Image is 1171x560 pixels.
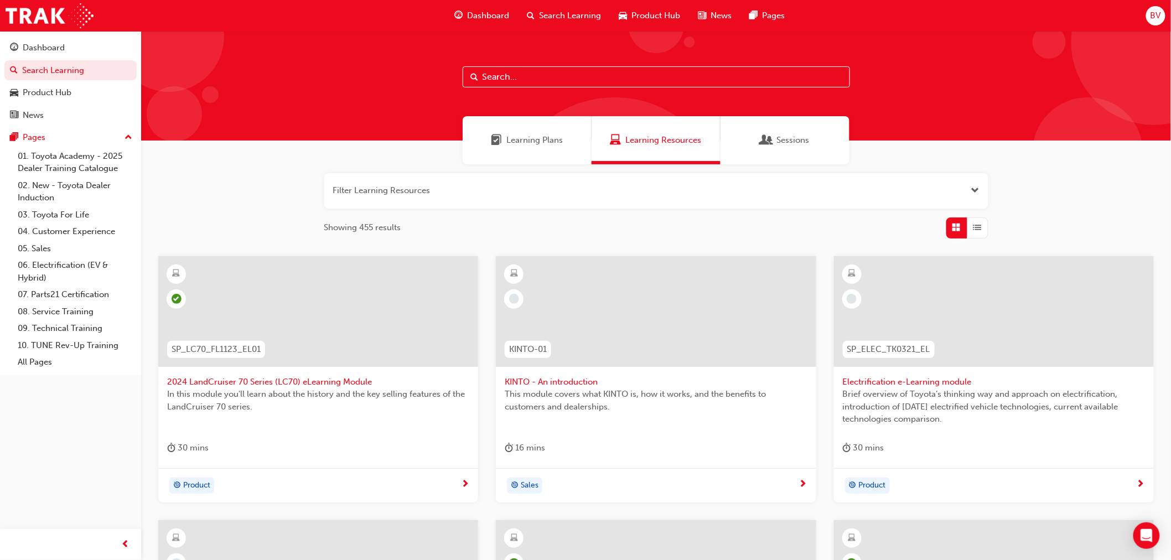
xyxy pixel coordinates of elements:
div: Pages [23,131,45,144]
span: learningResourceType_ELEARNING-icon [848,267,856,281]
a: guage-iconDashboard [446,4,519,27]
span: Sessions [761,134,772,147]
a: SP_ELEC_TK0321_ELElectrification e-Learning moduleBrief overview of Toyota’s thinking way and app... [834,256,1154,503]
span: next-icon [799,480,807,490]
span: news-icon [698,9,707,23]
span: learningRecordVerb_NONE-icon [847,294,857,304]
a: 06. Electrification (EV & Hybrid) [13,257,137,286]
span: car-icon [619,9,628,23]
button: Pages [4,127,137,148]
a: 01. Toyota Academy - 2025 Dealer Training Catalogue [13,148,137,177]
a: 09. Technical Training [13,320,137,337]
span: search-icon [10,66,18,76]
span: Learning Plans [491,134,502,147]
span: learningResourceType_ELEARNING-icon [510,531,518,546]
button: DashboardSearch LearningProduct HubNews [4,35,137,127]
span: news-icon [10,111,18,121]
span: duration-icon [843,441,851,455]
a: 08. Service Training [13,303,137,320]
a: Dashboard [4,38,137,58]
span: search-icon [527,9,535,23]
span: Dashboard [468,9,510,22]
span: Product Hub [632,9,681,22]
span: pages-icon [750,9,758,23]
span: BV [1151,9,1161,22]
a: search-iconSearch Learning [519,4,610,27]
a: 07. Parts21 Certification [13,286,137,303]
span: Learning Resources [626,134,702,147]
span: guage-icon [455,9,463,23]
span: Product [859,479,886,492]
span: guage-icon [10,43,18,53]
span: car-icon [10,88,18,98]
span: Sessions [776,134,809,147]
input: Search... [463,66,850,87]
span: Sales [521,479,538,492]
span: SP_ELEC_TK0321_EL [847,343,930,356]
span: Learning Plans [506,134,563,147]
span: Search Learning [540,9,602,22]
a: Product Hub [4,82,137,103]
div: 30 mins [843,441,884,455]
div: 30 mins [167,441,209,455]
span: Showing 455 results [324,221,401,234]
span: pages-icon [10,133,18,143]
a: SessionsSessions [721,116,849,164]
div: Dashboard [23,42,65,54]
span: learningResourceType_ELEARNING-icon [848,531,856,546]
span: Pages [763,9,785,22]
a: News [4,105,137,126]
span: next-icon [461,480,469,490]
span: In this module you'll learn about the history and the key selling features of the LandCruiser 70 ... [167,388,469,413]
span: 2024 LandCruiser 70 Series (LC70) eLearning Module [167,376,469,388]
span: KINTO - An introduction [505,376,807,388]
span: Product [183,479,210,492]
span: learningRecordVerb_NONE-icon [509,294,519,304]
span: target-icon [173,479,181,493]
span: learningResourceType_ELEARNING-icon [173,531,180,546]
div: News [23,109,44,122]
span: SP_LC70_FL1123_EL01 [172,343,261,356]
span: Brief overview of Toyota’s thinking way and approach on electrification, introduction of [DATE] e... [843,388,1145,426]
a: SP_LC70_FL1123_EL012024 LandCruiser 70 Series (LC70) eLearning ModuleIn this module you'll learn ... [158,256,478,503]
div: Open Intercom Messenger [1133,522,1160,549]
span: List [973,221,982,234]
a: All Pages [13,354,137,371]
span: up-icon [125,131,132,145]
span: KINTO-01 [509,343,547,356]
a: 04. Customer Experience [13,223,137,240]
span: Learning Resources [610,134,621,147]
span: learningRecordVerb_PASS-icon [172,294,182,304]
span: target-icon [849,479,857,493]
button: BV [1146,6,1165,25]
div: Product Hub [23,86,71,99]
a: pages-iconPages [741,4,794,27]
a: 02. New - Toyota Dealer Induction [13,177,137,206]
a: car-iconProduct Hub [610,4,690,27]
span: This module covers what KINTO is, how it works, and the benefits to customers and dealerships. [505,388,807,413]
img: Trak [6,3,94,28]
span: learningResourceType_ELEARNING-icon [173,267,180,281]
a: 03. Toyota For Life [13,206,137,224]
a: 10. TUNE Rev-Up Training [13,337,137,354]
a: Learning ResourcesLearning Resources [592,116,721,164]
span: duration-icon [505,441,513,455]
span: Electrification e-Learning module [843,376,1145,388]
span: News [711,9,732,22]
a: Learning PlansLearning Plans [463,116,592,164]
a: Search Learning [4,60,137,81]
a: news-iconNews [690,4,741,27]
a: 05. Sales [13,240,137,257]
a: KINTO-01KINTO - An introductionThis module covers what KINTO is, how it works, and the benefits t... [496,256,816,503]
span: target-icon [511,479,519,493]
span: duration-icon [167,441,175,455]
button: Open the filter [971,184,980,197]
span: prev-icon [122,538,130,552]
span: learningResourceType_ELEARNING-icon [510,267,518,281]
span: Grid [952,221,961,234]
span: next-icon [1137,480,1145,490]
div: 16 mins [505,441,545,455]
